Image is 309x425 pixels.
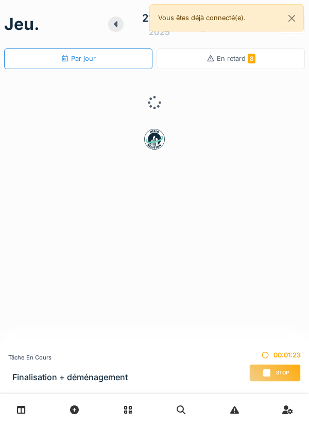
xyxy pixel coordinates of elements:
img: badge-BVDL4wpA.svg [144,129,165,150]
button: Close [280,5,303,32]
div: 21 août [142,10,177,26]
div: Vous êtes déjà connecté(e). [149,4,304,31]
span: 8 [248,54,255,63]
div: 00:01:23 [249,350,301,360]
span: Stop [276,369,289,377]
h3: Finalisation + déménagement [12,372,128,382]
span: En retard [217,55,255,62]
div: 2025 [149,26,170,38]
div: Par jour [61,54,96,63]
h1: jeu. [4,14,40,34]
div: Tâche en cours [8,353,128,362]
